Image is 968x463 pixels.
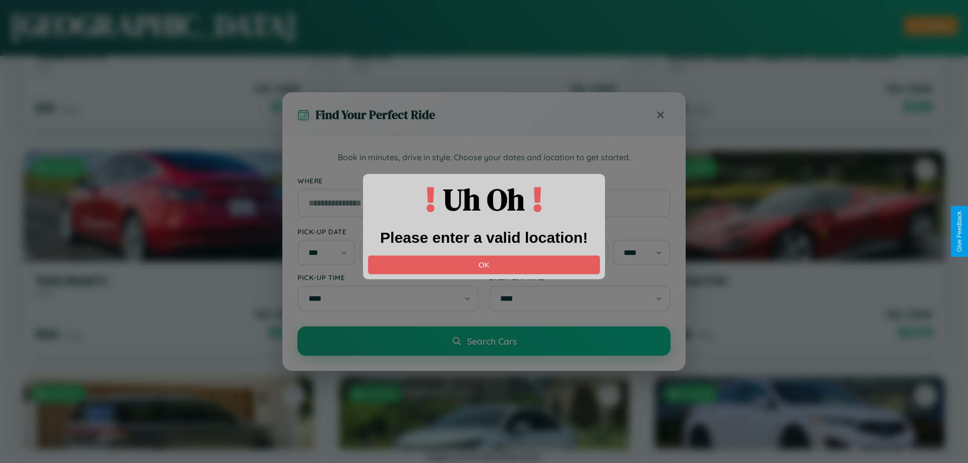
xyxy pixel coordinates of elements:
[489,273,671,282] label: Drop-off Time
[467,336,517,347] span: Search Cars
[297,151,671,164] p: Book in minutes, drive in style. Choose your dates and location to get started.
[489,227,671,236] label: Drop-off Date
[297,227,479,236] label: Pick-up Date
[316,106,435,123] h3: Find Your Perfect Ride
[297,176,671,185] label: Where
[297,273,479,282] label: Pick-up Time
